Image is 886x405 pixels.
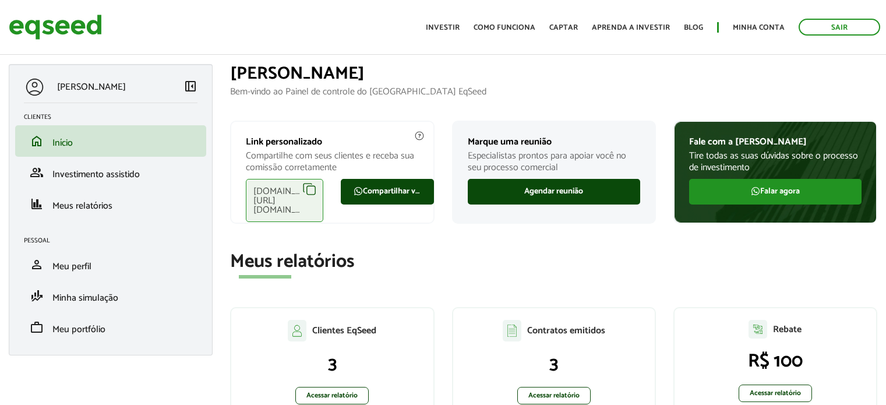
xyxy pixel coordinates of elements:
p: Marque uma reunião [468,136,640,147]
a: Como funciona [474,24,535,31]
span: Minha simulação [52,290,118,306]
p: 3 [465,353,643,375]
img: FaWhatsapp.svg [354,186,363,196]
p: Clientes EqSeed [312,325,376,336]
a: personMeu perfil [24,258,197,272]
p: R$ 100 [686,350,864,372]
li: Início [15,125,206,157]
span: Meu portfólio [52,322,105,337]
a: Blog [684,24,703,31]
a: Colapsar menu [183,79,197,96]
a: Compartilhar via WhatsApp [341,179,434,205]
span: group [30,165,44,179]
span: Meu perfil [52,259,91,274]
a: Acessar relatório [739,385,812,402]
li: Meus relatórios [15,188,206,220]
a: finance_modeMinha simulação [24,289,197,303]
a: groupInvestimento assistido [24,165,197,179]
h2: Meus relatórios [230,252,877,272]
p: 3 [243,353,421,375]
p: Link personalizado [246,136,418,147]
div: [DOMAIN_NAME][URL][DOMAIN_NAME] [246,179,323,222]
span: home [30,134,44,148]
a: homeInício [24,134,197,148]
a: Aprenda a investir [592,24,670,31]
img: FaWhatsapp.svg [751,186,760,196]
a: Investir [426,24,460,31]
img: agent-clientes.svg [288,320,306,341]
li: Meu perfil [15,249,206,280]
a: Captar [549,24,578,31]
img: agent-meulink-info2.svg [414,131,425,141]
span: Investimento assistido [52,167,140,182]
h2: Pessoal [24,237,206,244]
h2: Clientes [24,114,206,121]
a: Agendar reunião [468,179,640,205]
a: Acessar relatório [295,387,369,404]
img: agent-relatorio.svg [749,320,767,339]
span: left_panel_close [183,79,197,93]
p: Contratos emitidos [527,325,605,336]
span: finance [30,197,44,211]
span: work [30,321,44,334]
p: [PERSON_NAME] [57,82,126,93]
p: Compartilhe com seus clientes e receba sua comissão corretamente [246,150,418,172]
span: person [30,258,44,272]
a: Sair [799,19,880,36]
span: Meus relatórios [52,198,112,214]
p: Bem-vindo ao Painel de controle do [GEOGRAPHIC_DATA] EqSeed [230,86,877,97]
p: Fale com a [PERSON_NAME] [689,136,862,147]
a: workMeu portfólio [24,321,197,334]
span: Início [52,135,73,151]
h1: [PERSON_NAME] [230,64,877,83]
li: Minha simulação [15,280,206,312]
span: finance_mode [30,289,44,303]
p: Tire todas as suas dúvidas sobre o processo de investimento [689,150,862,172]
img: agent-contratos.svg [503,320,521,341]
li: Investimento assistido [15,157,206,188]
a: financeMeus relatórios [24,197,197,211]
a: Acessar relatório [517,387,591,404]
p: Especialistas prontos para apoiar você no seu processo comercial [468,150,640,172]
a: Minha conta [733,24,785,31]
a: Falar agora [689,179,862,205]
img: EqSeed [9,12,102,43]
li: Meu portfólio [15,312,206,343]
p: Rebate [773,324,802,335]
